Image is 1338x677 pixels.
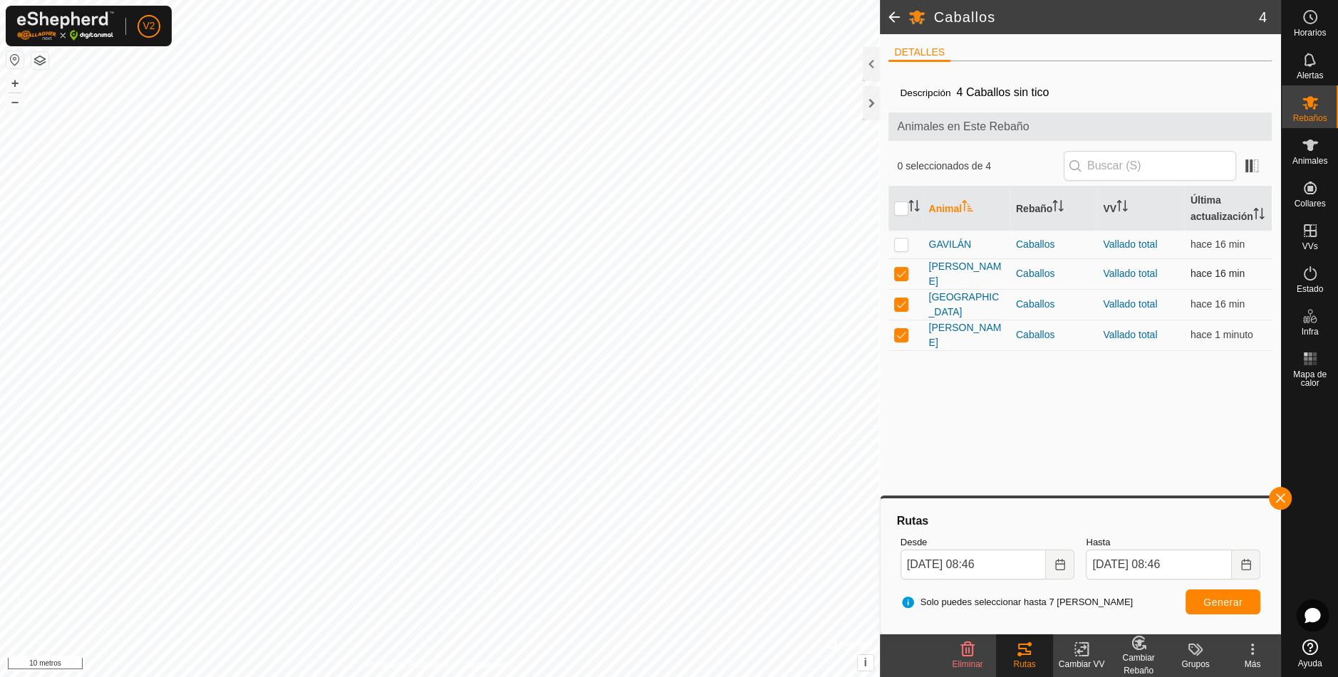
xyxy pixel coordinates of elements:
button: + [6,75,24,92]
font: Rutas [897,515,928,527]
font: Caballos [934,9,996,25]
font: Rebaños [1292,113,1327,123]
font: Collares [1294,199,1325,209]
button: Restablecer mapa [6,51,24,68]
p-sorticon: Activar para ordenar [962,202,973,214]
font: [PERSON_NAME] [928,261,1001,287]
font: Caballos [1016,329,1054,340]
font: + [11,75,19,90]
font: [GEOGRAPHIC_DATA] [928,291,999,317]
font: V2 [142,20,155,31]
font: GAVILÁN [928,238,971,250]
a: Vallado total [1103,238,1157,250]
font: Caballos [1016,268,1054,279]
font: 0 seleccionados de 4 [897,160,991,172]
font: hace 16 min [1191,268,1245,279]
font: i [864,656,866,668]
p-sorticon: Activar para ordenar [1052,202,1064,214]
font: Rutas [1013,659,1035,669]
font: Animal [928,203,962,214]
font: VVs [1302,241,1317,251]
font: Infra [1301,327,1318,337]
span: 14 de agosto de 2025, 8:30 [1191,298,1245,310]
img: Logotipo de Gallagher [17,11,114,41]
font: Generar [1203,597,1243,608]
p-sorticon: Activar para ordenar [1253,210,1265,221]
p-sorticon: Activar para ordenar [1116,202,1128,214]
font: 4 Caballos sin tico [956,86,1049,98]
font: Cambiar VV [1059,659,1105,669]
font: Más [1245,659,1261,669]
font: Horarios [1294,28,1326,38]
font: Caballos [1016,238,1054,250]
a: Contáctanos [465,658,513,671]
button: Capas del Mapa [31,52,48,69]
font: Descripción [900,88,950,98]
font: VV [1103,203,1116,214]
a: Política de Privacidad [366,658,448,671]
p-sorticon: Activar para ordenar [908,202,920,214]
font: hace 1 minuto [1191,329,1253,340]
font: Animales en Este Rebaño [897,120,1029,132]
font: – [11,94,19,109]
font: Cambiar Rebaño [1122,653,1154,676]
button: Elija fecha [1232,550,1260,579]
button: i [858,655,873,671]
font: 4 [1259,9,1267,25]
span: 14 de agosto de 2025, 8:45 [1191,329,1253,340]
font: Solo puedes seleccionar hasta 7 [PERSON_NAME] [920,597,1133,607]
font: hace 16 min [1191,238,1245,250]
font: Hasta [1086,537,1110,547]
font: Ayuda [1298,658,1322,668]
font: DETALLES [894,46,945,58]
font: Estado [1297,284,1323,294]
font: Última actualización [1191,194,1253,222]
font: Alertas [1297,70,1323,80]
font: Animales [1292,156,1327,166]
font: Contáctanos [465,660,513,670]
font: Desde [901,537,928,547]
font: Eliminar [952,659,982,669]
a: Vallado total [1103,268,1157,279]
input: Buscar (S) [1064,151,1236,181]
a: Ayuda [1282,634,1338,673]
font: Política de Privacidad [366,660,448,670]
font: Caballos [1016,298,1054,310]
span: 14 de agosto de 2025, 8:30 [1191,268,1245,279]
a: Vallado total [1103,298,1157,310]
button: – [6,93,24,110]
font: [PERSON_NAME] [928,322,1001,348]
font: Grupos [1181,659,1209,669]
font: hace 16 min [1191,298,1245,310]
font: Rebaño [1016,203,1052,214]
a: Vallado total [1103,329,1157,340]
button: Elija fecha [1046,550,1074,579]
font: Mapa de calor [1293,369,1327,388]
span: 14 de agosto de 2025, 8:30 [1191,238,1245,250]
button: Generar [1186,589,1260,614]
